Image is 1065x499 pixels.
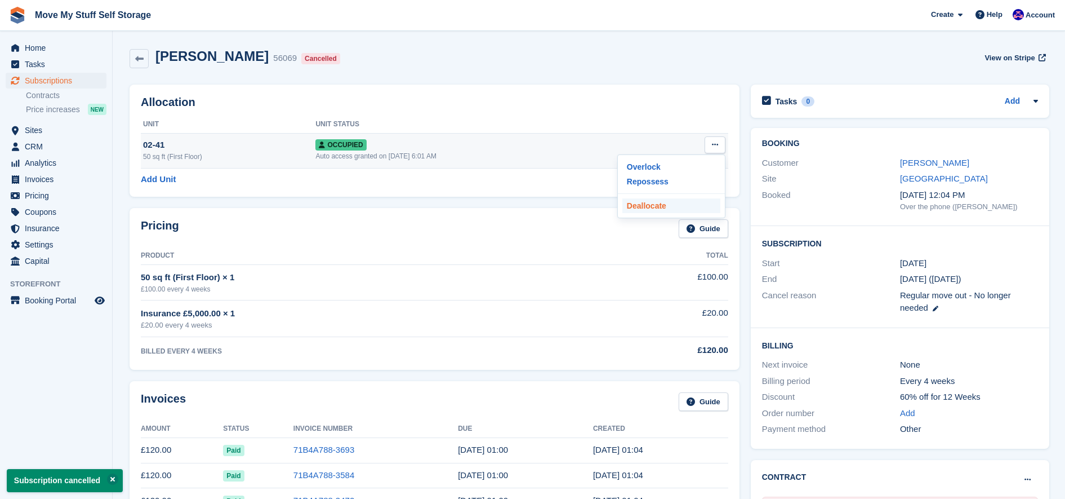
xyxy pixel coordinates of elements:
[622,160,720,174] a: Overlock
[762,407,900,420] div: Order number
[6,253,106,269] a: menu
[900,290,1011,313] span: Regular move out - No longer needed
[776,96,797,107] h2: Tasks
[9,7,26,24] img: stora-icon-8386f47178a22dfd0bd8f6a31ec36ba5ce8667c1dd55bd0f319d3a0aa187defe.svg
[6,155,106,171] a: menu
[26,90,106,101] a: Contracts
[141,96,728,109] h2: Allocation
[315,116,661,134] th: Unit Status
[762,423,900,436] div: Payment method
[762,139,1038,148] h2: Booking
[762,273,900,286] div: End
[801,96,814,107] div: 0
[25,204,92,220] span: Coupons
[584,264,728,300] td: £100.00
[141,307,584,320] div: Insurance £5,000.00 × 1
[141,219,179,238] h2: Pricing
[223,445,244,456] span: Paid
[458,445,508,454] time: 2025-07-18 00:00:00 UTC
[6,293,106,308] a: menu
[155,48,269,64] h2: [PERSON_NAME]
[293,420,458,438] th: Invoice Number
[141,271,584,284] div: 50 sq ft (First Floor) × 1
[25,188,92,204] span: Pricing
[900,189,1038,202] div: [DATE] 12:04 PM
[25,155,92,171] span: Analytics
[593,470,643,480] time: 2025-06-19 00:04:06 UTC
[1005,95,1020,108] a: Add
[25,293,92,308] span: Booking Portal
[88,104,106,115] div: NEW
[273,52,297,65] div: 56069
[6,73,106,89] a: menu
[223,420,293,438] th: Status
[315,151,661,161] div: Auto access granted on [DATE] 6:01 AM
[141,284,584,294] div: £100.00 every 4 weeks
[25,237,92,253] span: Settings
[622,198,720,213] a: Deallocate
[141,438,223,463] td: £120.00
[584,344,728,357] div: £120.00
[26,103,106,116] a: Price increases NEW
[987,9,1002,20] span: Help
[25,139,92,154] span: CRM
[141,463,223,488] td: £120.00
[25,253,92,269] span: Capital
[93,294,106,307] a: Preview store
[6,40,106,56] a: menu
[26,104,80,115] span: Price increases
[762,375,900,388] div: Billing period
[315,139,366,151] span: Occupied
[900,174,988,183] a: [GEOGRAPHIC_DATA]
[25,73,92,89] span: Subscriptions
[900,375,1038,388] div: Every 4 weeks
[25,122,92,138] span: Sites
[762,173,900,186] div: Site
[762,237,1038,249] h2: Subscription
[900,407,915,420] a: Add
[223,470,244,482] span: Paid
[679,219,728,238] a: Guide
[593,420,728,438] th: Created
[301,53,340,64] div: Cancelled
[293,470,354,480] a: 71B4A788-3584
[141,247,584,265] th: Product
[762,391,900,404] div: Discount
[7,469,123,492] p: Subscription cancelled
[6,188,106,204] a: menu
[762,471,806,483] h2: Contract
[593,445,643,454] time: 2025-07-17 00:04:20 UTC
[10,279,112,290] span: Storefront
[762,359,900,372] div: Next invoice
[25,56,92,72] span: Tasks
[141,346,584,356] div: BILLED EVERY 4 WEEKS
[1013,9,1024,20] img: Jade Whetnall
[584,247,728,265] th: Total
[141,320,584,331] div: £20.00 every 4 weeks
[6,204,106,220] a: menu
[6,171,106,187] a: menu
[30,6,155,24] a: Move My Stuff Self Storage
[900,201,1038,213] div: Over the phone ([PERSON_NAME])
[622,174,720,189] a: Repossess
[762,339,1038,351] h2: Billing
[679,392,728,411] a: Guide
[141,173,176,186] a: Add Unit
[1026,10,1055,21] span: Account
[6,220,106,236] a: menu
[900,274,961,284] span: [DATE] ([DATE])
[25,220,92,236] span: Insurance
[762,189,900,213] div: Booked
[6,122,106,138] a: menu
[6,56,106,72] a: menu
[762,157,900,170] div: Customer
[458,470,508,480] time: 2025-06-20 00:00:00 UTC
[458,420,593,438] th: Due
[931,9,953,20] span: Create
[900,158,969,167] a: [PERSON_NAME]
[900,359,1038,372] div: None
[900,423,1038,436] div: Other
[900,257,926,270] time: 2024-10-10 00:00:00 UTC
